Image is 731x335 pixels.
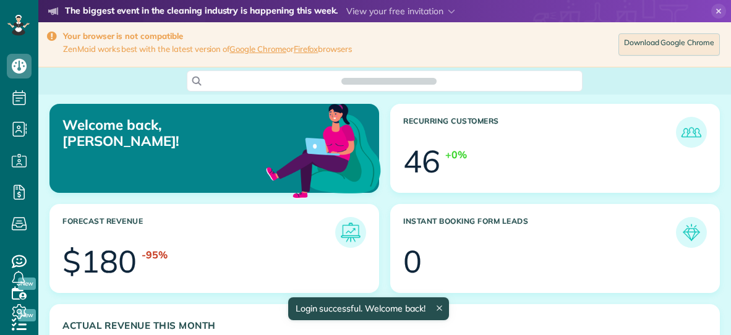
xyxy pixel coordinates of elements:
[63,31,352,41] strong: Your browser is not compatible
[403,246,422,277] div: 0
[679,120,704,145] img: icon_recurring_customers-cf858462ba22bcd05b5a5880d41d6543d210077de5bb9ebc9590e49fd87d84ed.png
[263,90,383,210] img: dashboard_welcome-42a62b7d889689a78055ac9021e634bf52bae3f8056760290aed330b23ab8690.png
[618,33,720,56] a: Download Google Chrome
[62,246,137,277] div: $180
[338,220,363,245] img: icon_forecast_revenue-8c13a41c7ed35a8dcfafea3cbb826a0462acb37728057bba2d056411b612bbbe.png
[229,44,286,54] a: Google Chrome
[294,44,318,54] a: Firefox
[445,148,467,162] div: +0%
[288,297,448,320] div: Login successful. Welcome back!
[403,217,676,248] h3: Instant Booking Form Leads
[403,117,676,148] h3: Recurring Customers
[62,117,275,150] p: Welcome back, [PERSON_NAME]!
[403,146,440,177] div: 46
[62,217,335,248] h3: Forecast Revenue
[679,220,704,245] img: icon_form_leads-04211a6a04a5b2264e4ee56bc0799ec3eb69b7e499cbb523a139df1d13a81ae0.png
[65,5,338,19] strong: The biggest event in the cleaning industry is happening this week.
[354,75,424,87] span: Search ZenMaid…
[142,248,168,262] div: -95%
[63,44,352,54] span: ZenMaid works best with the latest version of or browsers
[62,320,707,331] h3: Actual Revenue this month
